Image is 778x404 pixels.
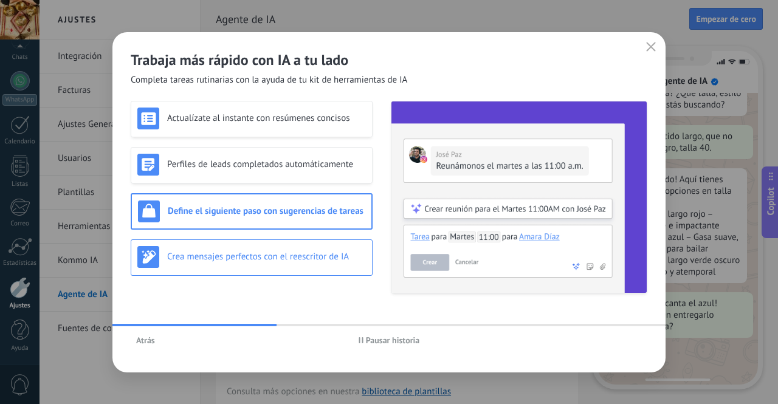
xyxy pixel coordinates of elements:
[131,331,160,349] button: Atrás
[167,159,366,170] h3: Perfiles de leads completados automáticamente
[131,74,407,86] span: Completa tareas rutinarias con la ayuda de tu kit de herramientas de IA
[353,331,425,349] button: Pausar historia
[136,336,155,344] span: Atrás
[167,112,366,124] h3: Actualízate al instante con resúmenes concisos
[167,251,366,262] h3: Crea mensajes perfectos con el reescritor de IA
[366,336,420,344] span: Pausar historia
[168,205,365,217] h3: Define el siguiente paso con sugerencias de tareas
[131,50,647,69] h2: Trabaja más rápido con IA a tu lado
